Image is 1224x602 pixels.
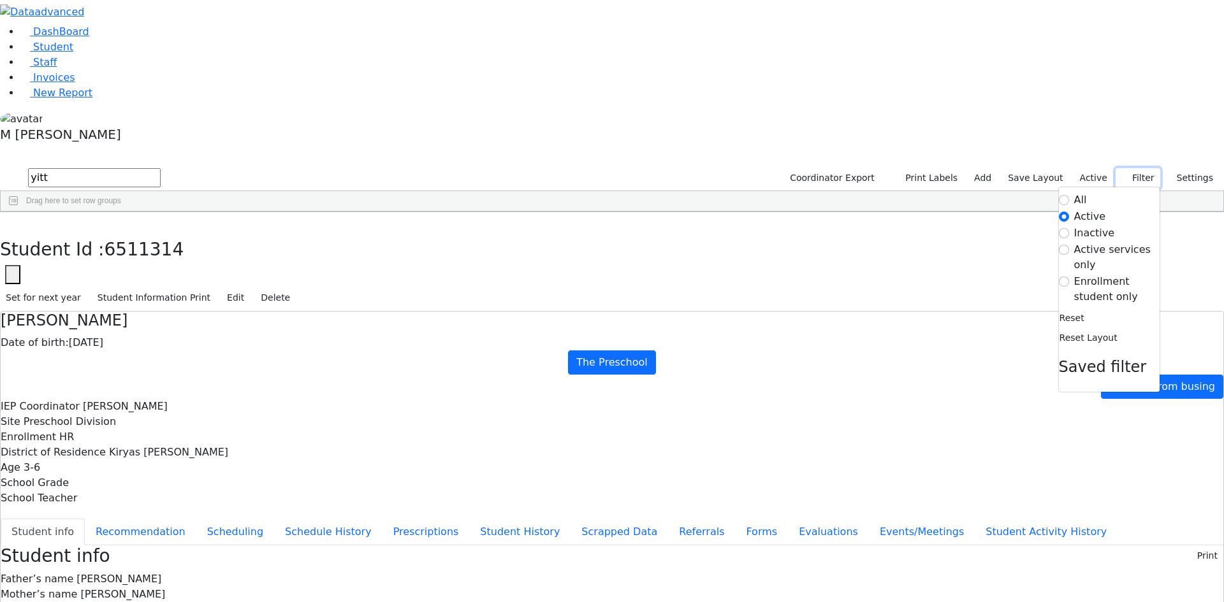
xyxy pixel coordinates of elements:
span: Student [33,41,73,53]
label: School Grade [1,475,69,491]
button: Delete [255,288,296,308]
button: Student Information Print [92,288,216,308]
button: Scrapped Data [571,519,668,545]
a: New Report [20,87,92,99]
span: Saved filter [1059,358,1147,376]
button: Schedule History [274,519,382,545]
button: Reset [1059,308,1085,328]
a: Remove from busing [1101,375,1223,399]
span: Kiryas [PERSON_NAME] [109,446,228,458]
div: [DATE] [1,335,1223,350]
button: Settings [1160,168,1219,188]
span: Remove from busing [1109,380,1215,392]
h4: [PERSON_NAME] [1,312,1223,330]
button: Print Labels [891,168,963,188]
label: District of Residence [1,445,106,460]
label: Date of birth: [1,335,69,350]
label: Site [1,414,20,429]
button: Print [1191,546,1223,566]
span: HR [59,431,74,443]
button: Referrals [668,519,735,545]
a: DashBoard [20,25,89,38]
button: Coordinator Export [782,168,880,188]
label: Active [1074,209,1106,224]
input: Active [1059,211,1069,222]
input: Inactive [1059,228,1069,238]
button: Edit [221,288,250,308]
button: Scheduling [196,519,274,545]
button: Prescriptions [382,519,470,545]
span: 6511314 [105,239,184,260]
button: Reset Layout [1059,328,1118,348]
button: Filter [1116,168,1160,188]
span: Drag here to set row groups [26,196,121,205]
input: Active services only [1059,245,1069,255]
span: [PERSON_NAME] [76,573,161,585]
span: Staff [33,56,57,68]
label: Active [1074,168,1113,188]
label: IEP Coordinator [1,399,80,414]
label: Mother’s name [1,587,77,602]
input: Search [28,168,161,187]
a: Add [968,168,997,188]
span: DashBoard [33,25,89,38]
div: Settings [1058,187,1160,392]
span: Invoices [33,71,75,83]
label: Active services only [1074,242,1160,273]
span: [PERSON_NAME] [83,400,168,412]
span: Preschool Division [24,415,116,427]
label: Father’s name [1,571,73,587]
a: The Preschool [568,350,656,375]
button: Forms [735,519,788,545]
button: Save Layout [1002,168,1068,188]
span: New Report [33,87,92,99]
label: All [1074,192,1087,208]
label: School Teacher [1,491,77,506]
button: Events/Meetings [869,519,975,545]
input: All [1059,195,1069,205]
label: Enrollment [1,429,56,445]
label: Inactive [1074,226,1115,241]
button: Recommendation [85,519,196,545]
span: 3-6 [24,461,40,473]
span: [PERSON_NAME] [80,588,165,600]
a: Staff [20,56,57,68]
a: Student [20,41,73,53]
button: Student History [469,519,571,545]
h3: Student info [1,545,110,567]
label: Enrollment student only [1074,274,1160,305]
button: Student info [1,519,85,545]
button: Evaluations [788,519,869,545]
button: Student Activity History [975,519,1118,545]
input: Enrollment student only [1059,276,1069,287]
a: Invoices [20,71,75,83]
label: Age [1,460,20,475]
